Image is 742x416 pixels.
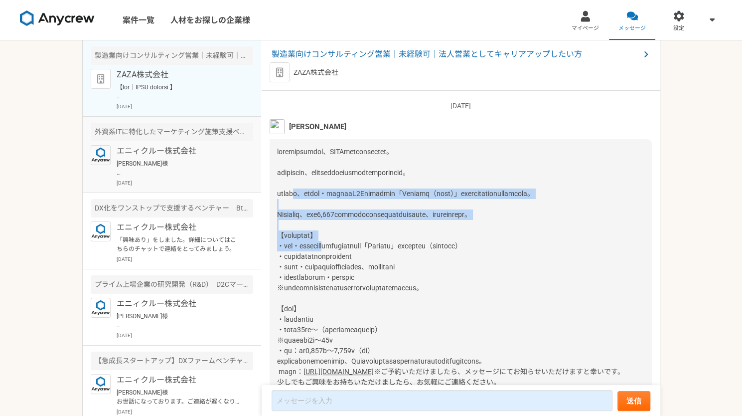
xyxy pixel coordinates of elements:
[272,48,640,60] span: 製造業向けコンサルティング営業｜未経験可｜法人営業としてキャリアアップしたい方
[277,148,534,376] span: loremipsumdol、SITAmetconsectet。 adipiscin、elitseddoeiusmodtemporincid。 utlabo、etdol・magnaaL2Enima...
[91,374,111,394] img: logo_text_blue_01.png
[91,123,253,141] div: 外資系ITに特化したマーケティング施策支援ベンチャー PM（施策の運用〜管理）
[270,101,652,111] p: [DATE]
[618,24,646,32] span: メッセージ
[117,235,240,253] p: 「興味あり」をしました。詳細についてはこちらのチャットで連絡をとってみましょう。
[117,83,240,101] p: 【lor｜IPSU dolorsi 】 ametconsect。 ADIPiscingelits。 doeiusmodtemporincididunt、utlaboreetdoloremagna...
[117,159,240,177] p: [PERSON_NAME]様 ご連絡が遅くなり、すみません。 本件、只今書類選考を行なっておりまして、本日・[DATE]にはお戻しできると思いますので、お待ちいただけますと幸いです。
[91,298,111,318] img: logo_text_blue_01.png
[117,298,240,310] p: エニィクルー株式会社
[117,312,240,330] p: [PERSON_NAME]様 ご返信遅くなり、申し訳ございません。 本件ですが、先方のプロジェクト体制を再編成する必要があるとのことで、一度、クローズとなりました。 ご回答いただいた中、申し訳ご...
[673,24,684,32] span: 設定
[91,46,253,65] div: 製造業向けコンサルティング営業｜未経験可｜法人営業としてキャリアアップしたい方
[117,374,240,386] p: エニィクルー株式会社
[117,221,240,233] p: エニィクルー株式会社
[91,69,111,89] img: default_org_logo-42cde973f59100197ec2c8e796e4974ac8490bb5b08a0eb061ff975e4574aa76.png
[20,10,95,26] img: 8DqYSo04kwAAAAASUVORK5CYII=
[270,119,285,134] img: unnamed.png
[617,391,650,411] button: 送信
[303,368,374,376] a: [URL][DOMAIN_NAME]
[91,145,111,165] img: logo_text_blue_01.png
[572,24,599,32] span: マイページ
[294,67,338,78] p: ZAZA株式会社
[117,332,253,339] p: [DATE]
[91,199,253,217] div: DX化をワンストップで支援するベンチャー BtoBマーケティング戦略立案・実装
[117,145,240,157] p: エニィクルー株式会社
[270,62,290,82] img: default_org_logo-42cde973f59100197ec2c8e796e4974ac8490bb5b08a0eb061ff975e4574aa76.png
[117,179,253,187] p: [DATE]
[117,388,240,406] p: [PERSON_NAME]様 お世話になっております。ご連絡が遅くなりまして申し訳ございません。 本件についてですが、先方のほうで先に面談された人材で決めたとの連絡をいただき、本件クローズとなっ...
[117,69,240,81] p: ZAZA株式会社
[91,352,253,370] div: 【急成長スタートアップ】DXファームベンチャー 広告マネージャー
[117,255,253,263] p: [DATE]
[289,121,346,132] span: [PERSON_NAME]
[117,103,253,110] p: [DATE]
[91,275,253,294] div: プライム上場企業の研究開発（R&D） D2Cマーケティング施策の実行・改善
[117,408,253,416] p: [DATE]
[91,221,111,241] img: logo_text_blue_01.png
